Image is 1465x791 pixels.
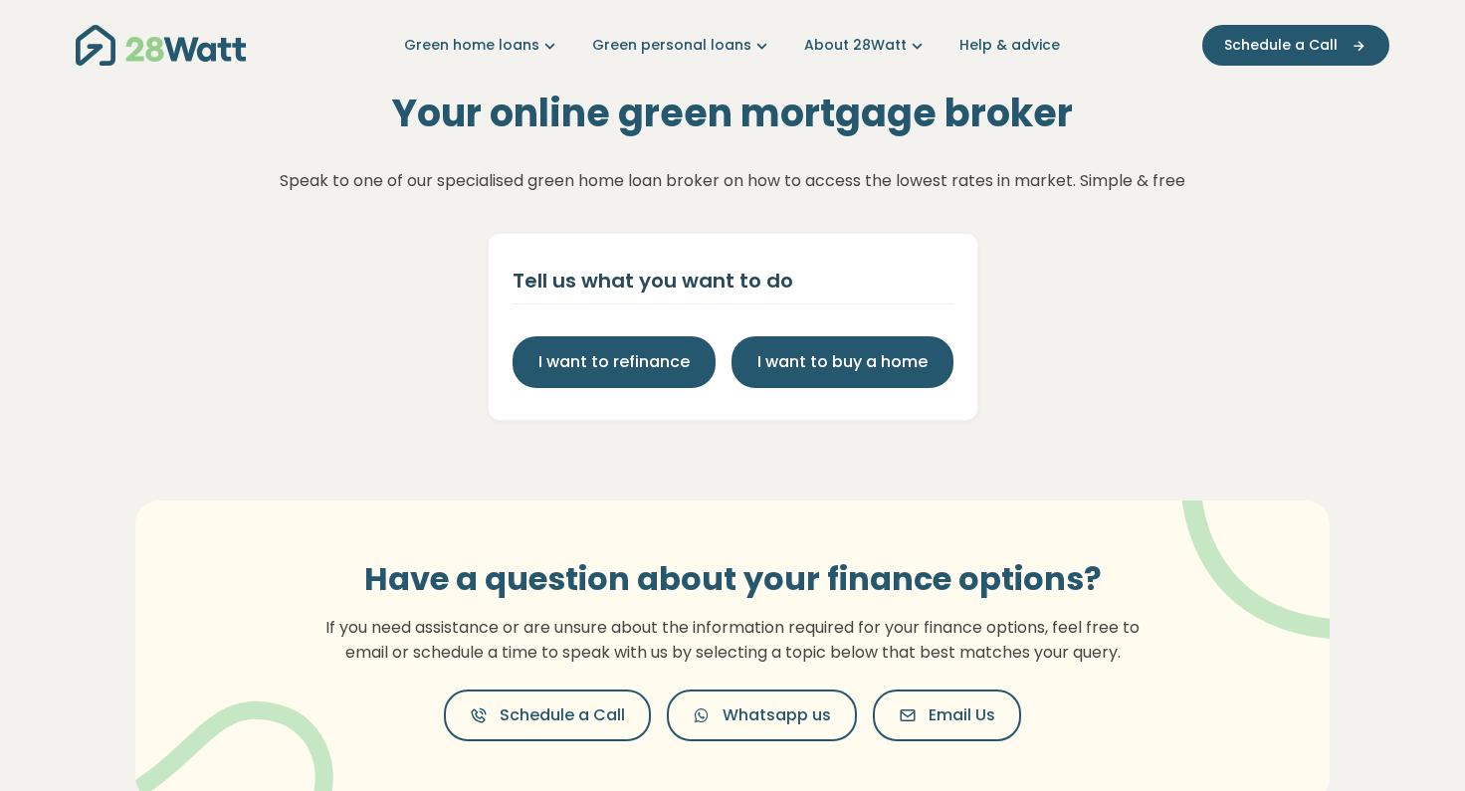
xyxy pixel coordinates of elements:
[404,35,560,56] a: Green home loans
[513,336,716,388] button: I want to refinance
[723,703,831,727] span: Whatsapp us
[804,35,928,56] a: About 28Watt
[959,35,1060,56] a: Help & advice
[592,35,772,56] a: Green personal loans
[444,690,651,741] button: Schedule a Call
[732,336,953,388] button: I want to buy a home
[324,560,1141,598] h3: Have a question about your finance options?
[1202,25,1389,66] button: Schedule a Call
[500,703,625,727] span: Schedule a Call
[324,615,1141,666] p: If you need assistance or are unsure about the information required for your finance options, fee...
[757,350,928,374] span: I want to buy a home
[280,168,1185,194] p: Speak to one of our specialised green home loan broker on how to access the lowest rates in marke...
[392,91,1073,136] h2: Your online green mortgage broker
[873,690,1021,741] button: Email Us
[76,20,1389,71] nav: Main navigation
[76,25,246,66] img: 28Watt
[513,266,953,296] div: Tell us what you want to do
[929,703,995,727] span: Email Us
[667,690,857,741] button: Whatsapp us
[1130,446,1389,640] img: vector
[1224,35,1338,56] span: Schedule a Call
[538,350,690,374] span: I want to refinance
